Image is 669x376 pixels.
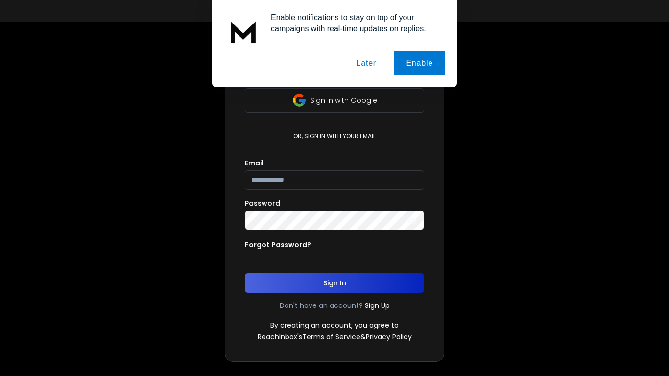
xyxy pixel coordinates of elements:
label: Email [245,160,263,166]
p: Don't have an account? [280,301,363,310]
p: ReachInbox's & [258,332,412,342]
div: Enable notifications to stay on top of your campaigns with real-time updates on replies. [263,12,445,34]
button: Later [344,51,388,75]
a: Privacy Policy [366,332,412,342]
button: Enable [394,51,445,75]
button: Sign in with Google [245,88,424,113]
label: Password [245,200,280,207]
button: Sign In [245,273,424,293]
a: Terms of Service [302,332,360,342]
a: Sign Up [365,301,390,310]
p: By creating an account, you agree to [270,320,399,330]
p: Forgot Password? [245,240,311,250]
p: or, sign in with your email [289,132,380,140]
img: notification icon [224,12,263,51]
p: Sign in with Google [311,95,377,105]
